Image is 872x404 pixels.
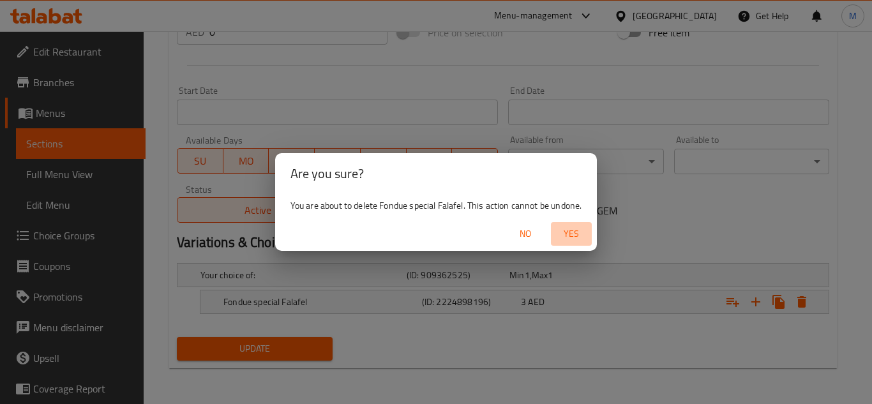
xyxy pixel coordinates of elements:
[290,163,582,184] h2: Are you sure?
[551,222,592,246] button: Yes
[505,222,546,246] button: No
[510,226,541,242] span: No
[275,194,598,217] div: You are about to delete Fondue special Falafel. This action cannot be undone.
[556,226,587,242] span: Yes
